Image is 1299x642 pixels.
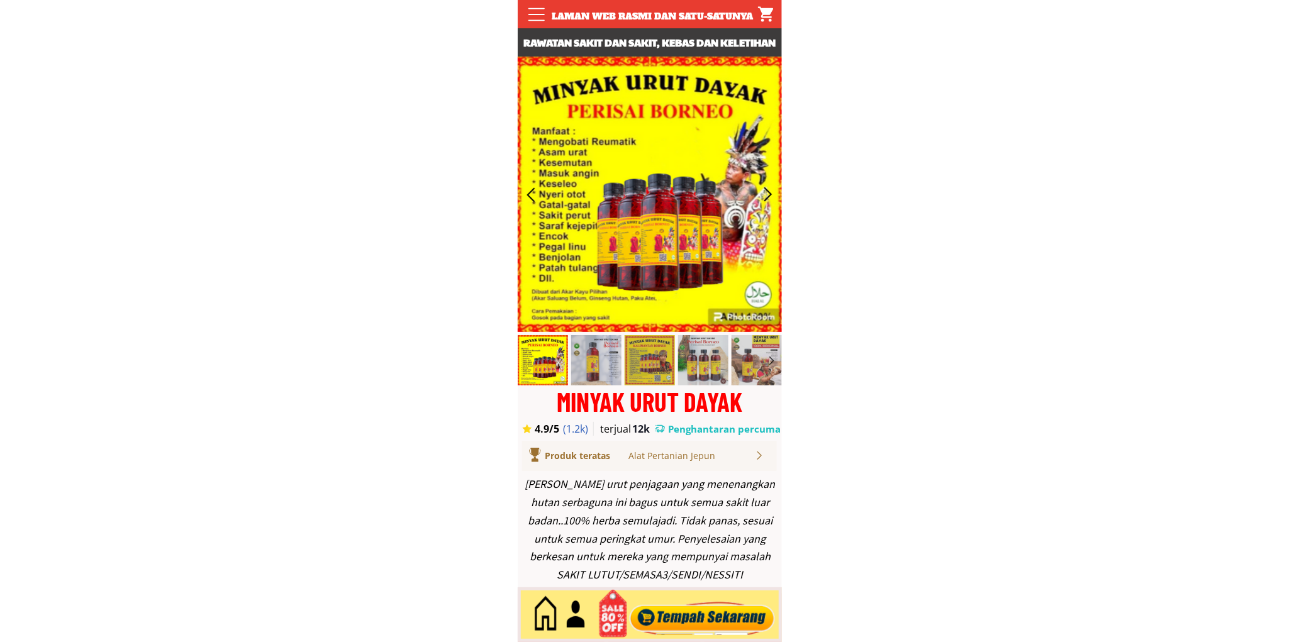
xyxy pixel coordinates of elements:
h3: 4.9/5 [535,422,570,436]
div: Laman web rasmi dan satu-satunya [545,9,760,23]
div: MINYAK URUT DAYAK [518,389,782,414]
h3: (1.2k) [563,422,595,436]
div: Alat Pertanian Jepun [629,449,754,463]
div: Produk teratas [545,449,646,463]
h3: 12k [632,422,654,436]
div: [PERSON_NAME] urut penjagaan yang menenangkan hutan serbaguna ini bagus untuk semua sakit luar ba... [524,475,776,584]
h3: terjual [600,422,643,436]
h3: Penghantaran percuma [668,423,781,436]
h3: Rawatan sakit dan sakit, kebas dan keletihan [518,35,782,51]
